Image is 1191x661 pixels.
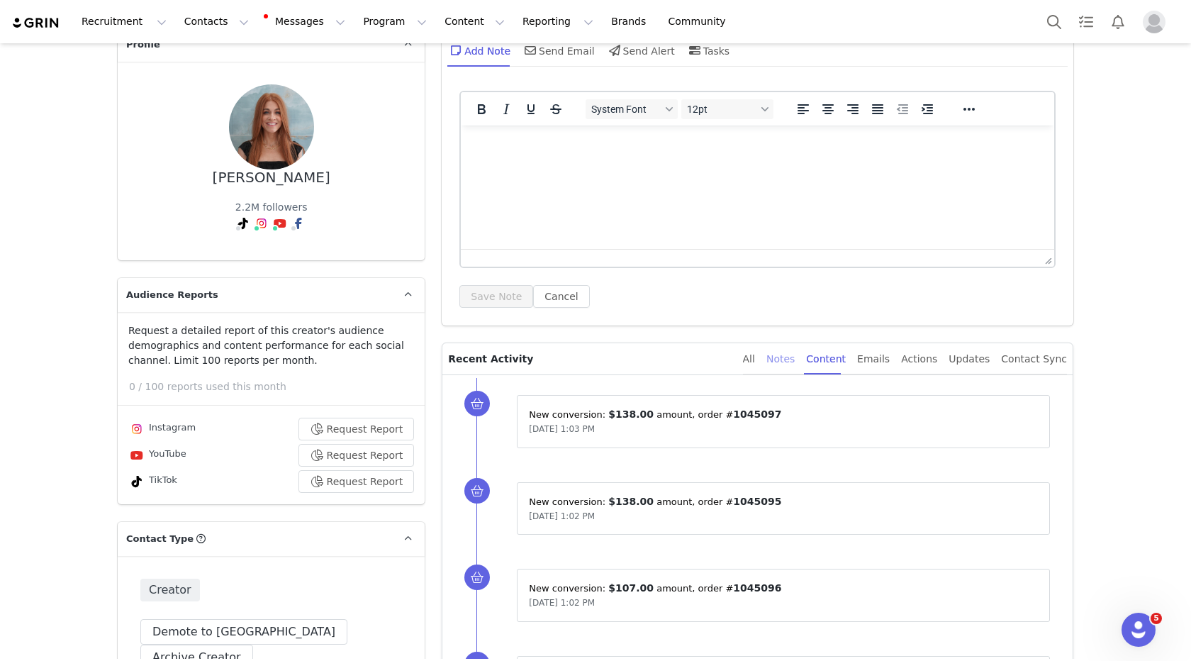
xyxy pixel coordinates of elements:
button: Align left [791,99,815,119]
a: Community [660,6,741,38]
button: Italic [494,99,518,119]
div: Content [806,343,846,375]
button: Profile [1134,11,1180,33]
span: $138.00 [608,496,654,507]
span: [DATE] 1:03 PM [529,424,595,434]
p: 0 / 100 reports used this month [129,379,425,394]
div: Notes [766,343,795,375]
button: Messages [258,6,354,38]
div: Updates [949,343,990,375]
span: System Font [591,104,661,115]
img: placeholder-profile.jpg [1143,11,1165,33]
div: Send Alert [606,33,675,67]
button: Search [1039,6,1070,38]
span: 1045097 [733,409,781,420]
iframe: Intercom live chat [1122,613,1156,647]
span: Creator [140,579,200,601]
p: Request a detailed report of this creator's audience demographics and content performance for eac... [128,323,414,368]
button: Reveal or hide additional toolbar items [957,99,981,119]
button: Request Report [298,470,415,493]
button: Align center [816,99,840,119]
span: Profile [126,38,160,52]
img: 8a639a75-160c-4920-81ea-ec750055b23d.jpg [229,84,314,170]
button: Underline [519,99,543,119]
img: instagram.svg [131,423,142,435]
div: Tasks [686,33,730,67]
button: Save Note [459,285,533,308]
button: Notifications [1102,6,1134,38]
a: Tasks [1070,6,1102,38]
button: Cancel [533,285,589,308]
span: Audience Reports [126,288,218,302]
span: 1045096 [733,582,781,594]
button: Contacts [176,6,257,38]
img: grin logo [11,16,61,30]
span: [DATE] 1:02 PM [529,598,595,608]
div: All [743,343,755,375]
button: Recruitment [73,6,175,38]
button: Reporting [514,6,602,38]
button: Demote to [GEOGRAPHIC_DATA] [140,619,347,645]
span: 5 [1151,613,1162,624]
span: $107.00 [608,582,654,594]
button: Font sizes [681,99,773,119]
button: Fonts [586,99,678,119]
button: Bold [469,99,493,119]
div: Add Note [447,33,510,67]
p: New conversion: ⁨ ⁩ amount⁨⁩⁨, order #⁨ ⁩⁩ [529,581,1038,596]
div: Contact Sync [1001,343,1067,375]
p: New conversion: ⁨ ⁩ amount⁨⁩⁨, order #⁨ ⁩⁩ [529,494,1038,509]
button: Decrease indent [890,99,915,119]
div: [PERSON_NAME] [213,170,330,186]
div: 2.2M followers [235,200,308,215]
button: Content [436,6,513,38]
div: Actions [901,343,937,375]
span: Contact Type [126,532,194,546]
iframe: Rich Text Area [461,126,1054,249]
div: Press the Up and Down arrow keys to resize the editor. [1039,250,1054,267]
div: Send Email [522,33,595,67]
div: YouTube [128,447,186,464]
button: Program [354,6,435,38]
button: Align right [841,99,865,119]
div: TikTok [128,473,177,490]
button: Increase indent [915,99,939,119]
p: New conversion: ⁨ ⁩ amount⁨⁩⁨, order #⁨ ⁩⁩ [529,407,1038,422]
button: Request Report [298,418,415,440]
button: Strikethrough [544,99,568,119]
button: Justify [866,99,890,119]
span: 1045095 [733,496,781,507]
p: Recent Activity [448,343,731,374]
span: 12pt [687,104,756,115]
button: Request Report [298,444,415,467]
img: instagram.svg [256,218,267,229]
div: Emails [857,343,890,375]
span: $138.00 [608,409,654,420]
div: Instagram [128,421,196,438]
a: Brands [603,6,659,38]
span: [DATE] 1:02 PM [529,511,595,521]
